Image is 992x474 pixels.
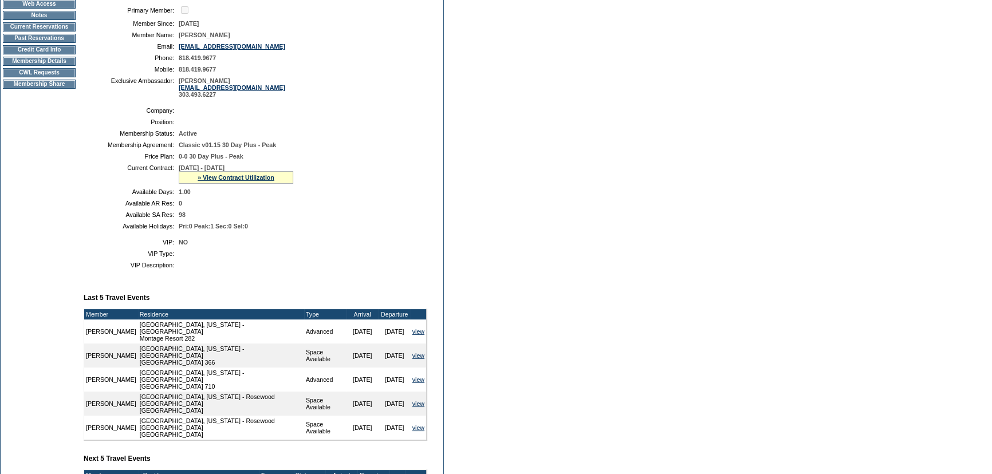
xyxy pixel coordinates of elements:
[412,328,424,335] a: view
[88,200,174,207] td: Available AR Res:
[88,54,174,61] td: Phone:
[347,343,379,368] td: [DATE]
[3,57,76,66] td: Membership Details
[179,211,186,218] span: 98
[88,188,174,195] td: Available Days:
[84,343,138,368] td: [PERSON_NAME]
[179,130,197,137] span: Active
[88,262,174,268] td: VIP Description:
[138,392,304,416] td: [GEOGRAPHIC_DATA], [US_STATE] - Rosewood [GEOGRAPHIC_DATA] [GEOGRAPHIC_DATA]
[412,400,424,407] a: view
[304,368,347,392] td: Advanced
[179,200,182,207] span: 0
[179,20,199,27] span: [DATE]
[179,164,225,171] span: [DATE] - [DATE]
[304,343,347,368] td: Space Available
[138,309,304,319] td: Residence
[88,164,174,184] td: Current Contract:
[179,77,285,98] span: [PERSON_NAME] 303.493.6227
[3,68,76,77] td: CWL Requests
[379,368,411,392] td: [DATE]
[88,118,174,125] td: Position:
[138,416,304,440] td: [GEOGRAPHIC_DATA], [US_STATE] - Rosewood [GEOGRAPHIC_DATA] [GEOGRAPHIC_DATA]
[84,455,151,463] b: Next 5 Travel Events
[88,107,174,114] td: Company:
[379,416,411,440] td: [DATE]
[3,11,76,20] td: Notes
[88,250,174,257] td: VIP Type:
[347,319,379,343] td: [DATE]
[88,153,174,160] td: Price Plan:
[179,141,276,148] span: Classic v01.15 30 Day Plus - Peak
[198,174,274,181] a: » View Contract Utilization
[3,22,76,31] td: Current Reservations
[179,153,243,160] span: 0-0 30 Day Plus - Peak
[179,223,248,230] span: Pri:0 Peak:1 Sec:0 Sel:0
[84,294,149,302] b: Last 5 Travel Events
[138,319,304,343] td: [GEOGRAPHIC_DATA], [US_STATE] - [GEOGRAPHIC_DATA] Montage Resort 282
[88,66,174,73] td: Mobile:
[347,416,379,440] td: [DATE]
[179,66,216,73] span: 818.419.9677
[88,239,174,246] td: VIP:
[347,368,379,392] td: [DATE]
[88,5,174,15] td: Primary Member:
[138,368,304,392] td: [GEOGRAPHIC_DATA], [US_STATE] - [GEOGRAPHIC_DATA] [GEOGRAPHIC_DATA] 710
[84,309,138,319] td: Member
[88,130,174,137] td: Membership Status:
[179,239,188,246] span: NO
[88,223,174,230] td: Available Holidays:
[304,319,347,343] td: Advanced
[3,80,76,89] td: Membership Share
[412,352,424,359] a: view
[347,392,379,416] td: [DATE]
[88,20,174,27] td: Member Since:
[347,309,379,319] td: Arrival
[84,392,138,416] td: [PERSON_NAME]
[84,368,138,392] td: [PERSON_NAME]
[179,84,285,91] a: [EMAIL_ADDRESS][DOMAIN_NAME]
[379,309,411,319] td: Departure
[138,343,304,368] td: [GEOGRAPHIC_DATA], [US_STATE] - [GEOGRAPHIC_DATA] [GEOGRAPHIC_DATA] 366
[84,416,138,440] td: [PERSON_NAME]
[179,31,230,38] span: [PERSON_NAME]
[304,416,347,440] td: Space Available
[304,392,347,416] td: Space Available
[379,319,411,343] td: [DATE]
[179,188,191,195] span: 1.00
[179,54,216,61] span: 818.419.9677
[412,424,424,431] a: view
[88,141,174,148] td: Membership Agreement:
[88,43,174,50] td: Email:
[179,43,285,50] a: [EMAIL_ADDRESS][DOMAIN_NAME]
[3,34,76,43] td: Past Reservations
[412,376,424,383] a: view
[379,392,411,416] td: [DATE]
[3,45,76,54] td: Credit Card Info
[84,319,138,343] td: [PERSON_NAME]
[304,309,347,319] td: Type
[88,77,174,98] td: Exclusive Ambassador:
[88,211,174,218] td: Available SA Res:
[88,31,174,38] td: Member Name:
[379,343,411,368] td: [DATE]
